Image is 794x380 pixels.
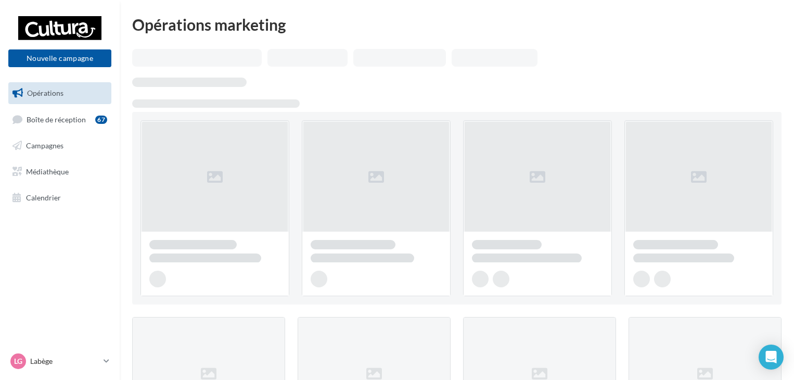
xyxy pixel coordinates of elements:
[26,167,69,176] span: Médiathèque
[27,88,63,97] span: Opérations
[132,17,782,32] div: Opérations marketing
[6,187,113,209] a: Calendrier
[6,108,113,131] a: Boîte de réception67
[14,356,22,366] span: Lg
[26,193,61,201] span: Calendrier
[30,356,99,366] p: Labège
[8,49,111,67] button: Nouvelle campagne
[26,141,63,150] span: Campagnes
[8,351,111,371] a: Lg Labège
[27,115,86,123] span: Boîte de réception
[6,135,113,157] a: Campagnes
[6,161,113,183] a: Médiathèque
[759,345,784,370] div: Open Intercom Messenger
[6,82,113,104] a: Opérations
[95,116,107,124] div: 67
